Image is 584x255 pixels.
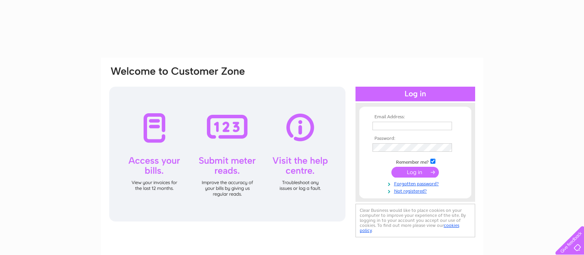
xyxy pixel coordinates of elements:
[360,223,459,233] a: cookies policy
[372,187,460,194] a: Not registered?
[371,114,460,120] th: Email Address:
[371,158,460,165] td: Remember me?
[372,180,460,187] a: Forgotten password?
[371,136,460,141] th: Password:
[391,167,439,178] input: Submit
[355,204,475,237] div: Clear Business would like to place cookies on your computer to improve your experience of the sit...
